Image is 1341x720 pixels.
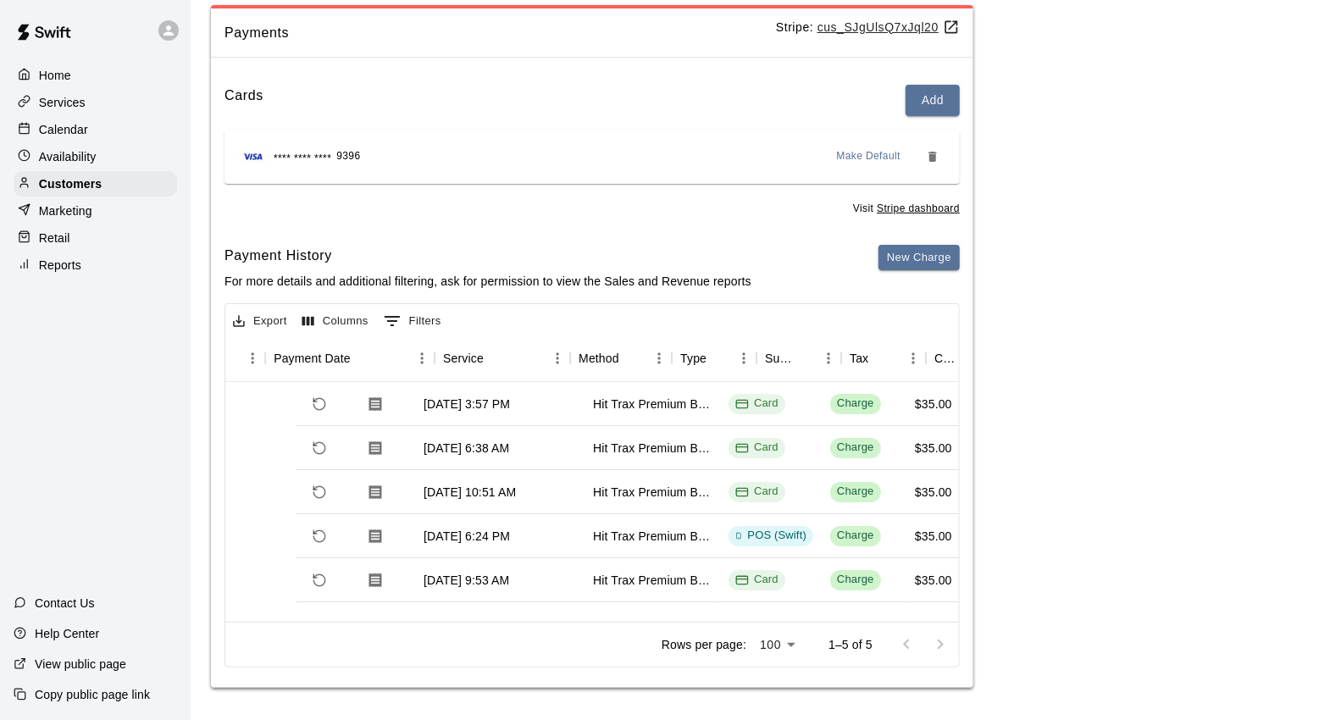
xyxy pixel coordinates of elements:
div: Charge [837,484,874,500]
p: Contact Us [35,595,95,612]
button: Menu [240,346,265,371]
div: $35.00 [915,572,952,589]
div: Service [443,335,484,382]
button: Sort [868,346,892,370]
h6: Cards [224,85,263,116]
span: Refund payment [305,522,334,551]
a: Availability [14,144,177,169]
span: Refund payment [305,434,334,462]
div: Hit Trax Premium Batting Lane (Baseball) (Sports Attack I-Hack Pitching Machine) [593,528,712,545]
button: Sort [792,346,816,370]
button: Menu [545,346,570,371]
div: 100 [753,633,801,657]
p: For more details and additional filtering, ask for permission to view the Sales and Revenue reports [224,273,751,290]
button: Select columns [298,308,373,335]
button: Export [229,308,291,335]
div: Aug 20, 2025, 3:57 PM [424,396,510,413]
p: Rows per page: [662,636,746,653]
a: cus_SJgUlsQ7xJql20 [817,20,960,34]
div: May 28, 2025, 6:24 PM [424,528,510,545]
button: Menu [731,346,756,371]
div: Calendar [14,117,177,142]
img: Credit card brand logo [238,148,269,165]
div: Type [672,335,756,382]
span: Refund payment [305,566,334,595]
button: Remove [919,143,946,170]
p: Marketing [39,202,92,219]
div: Tax [850,335,868,382]
p: Home [39,67,71,84]
div: POS (Swift) [735,528,806,544]
button: New Charge [878,245,960,271]
span: Make Default [837,148,901,165]
button: Download Receipt [360,565,391,595]
div: Method [579,335,619,382]
a: Reports [14,252,177,278]
button: Sort [484,346,507,370]
button: Download Receipt [360,477,391,507]
div: Charge [837,440,874,456]
div: Payment Date [274,335,351,382]
button: Show filters [380,307,446,335]
p: Help Center [35,625,99,642]
div: Hit Trax Premium Batting Lane (Baseball) (Sports Attack I-Hack Pitching Machine) [593,396,712,413]
div: Jul 8, 2025, 6:38 AM [424,440,509,457]
span: Refund payment [305,390,334,418]
p: View public page [35,656,126,673]
button: Make Default [830,143,908,170]
p: 1–5 of 5 [828,636,873,653]
div: $35.00 [915,440,952,457]
span: Refund payment [305,478,334,507]
u: Stripe dashboard [877,202,960,214]
div: Receipt [202,335,265,382]
p: Availability [39,148,97,165]
button: Sort [216,346,240,370]
button: Menu [816,346,841,371]
a: Customers [14,171,177,197]
div: Card [735,440,779,456]
h6: Payment History [224,245,751,267]
button: Sort [619,346,643,370]
div: Marketing [14,198,177,224]
span: Visit [853,201,960,218]
button: Add [906,85,960,116]
p: Stripe: [776,19,960,36]
a: You don't have the permission to visit the Stripe dashboard [877,202,960,214]
div: Services [14,90,177,115]
div: $35.00 [915,528,952,545]
div: Hit Trax Premium Batting Lane (Baseball) (Sports Attack I-Hack Pitching Machine) [593,440,712,457]
div: Card [735,396,779,412]
div: Payment Date [265,335,435,382]
button: Download Receipt [360,389,391,419]
div: Home [14,63,177,88]
a: Retail [14,225,177,251]
button: Menu [900,346,926,371]
div: Custom Fee [934,335,961,382]
span: 9396 [336,148,360,165]
button: Sort [707,346,730,370]
div: Subtotal [765,335,792,382]
div: Type [680,335,707,382]
div: Charge [837,396,874,412]
div: Hit Trax Premium Batting Lane (Baseball) (Sports Attack I-Hack Pitching Machine) [593,484,712,501]
p: Copy public page link [35,686,150,703]
div: Method [570,335,672,382]
div: Charge [837,528,874,544]
div: Charge [837,572,874,588]
div: Hit Trax Premium Batting Lane (Baseball) (Sports Attack I-Hack Pitching Machine) [593,572,712,589]
p: Services [39,94,86,111]
span: Payments [224,22,776,44]
div: Service [435,335,570,382]
button: Download Receipt [360,433,391,463]
button: Menu [646,346,672,371]
p: Reports [39,257,81,274]
div: May 15, 2025, 9:53 AM [424,572,509,589]
div: $35.00 [915,484,952,501]
p: Customers [39,175,102,192]
div: Jun 17, 2025, 10:51 AM [424,484,516,501]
